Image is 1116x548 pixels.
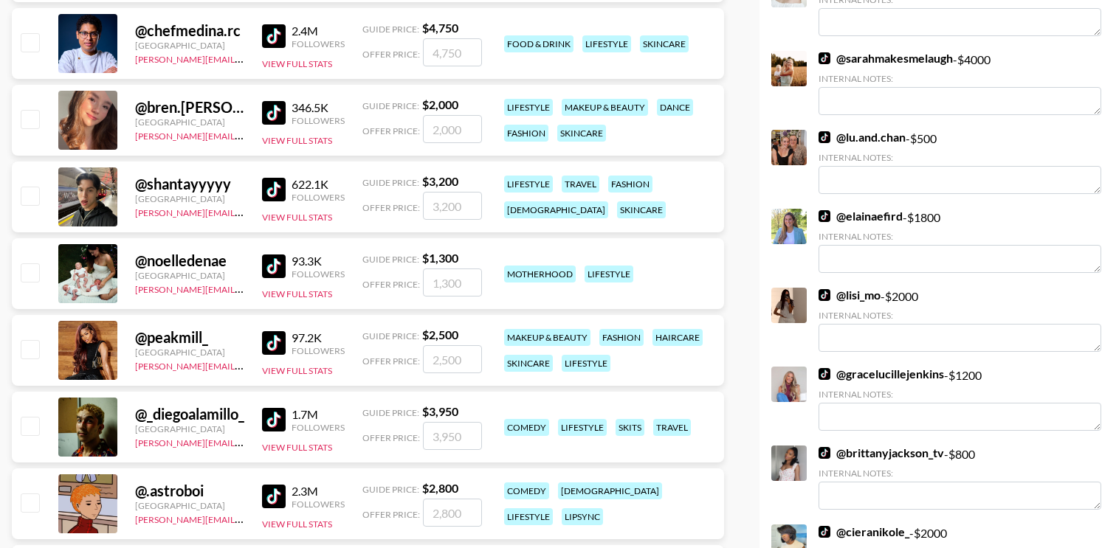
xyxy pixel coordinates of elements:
[504,355,553,372] div: skincare
[819,231,1101,242] div: Internal Notes:
[558,419,607,436] div: lifestyle
[562,508,603,525] div: lipsync
[135,405,244,423] div: @ _diegoalamillo_
[262,518,332,530] button: View Full Stats
[423,268,482,296] input: 1,300
[262,408,286,431] img: TikTok
[504,508,553,525] div: lifestyle
[504,35,573,52] div: food & drink
[819,389,1101,400] div: Internal Notes:
[657,99,693,116] div: dance
[562,99,648,116] div: makeup & beauty
[362,24,419,35] span: Guide Price:
[262,24,286,48] img: TikTok
[362,432,420,443] span: Offer Price:
[504,266,576,282] div: motherhood
[504,99,553,116] div: lifestyle
[262,212,332,223] button: View Full Stats
[819,52,830,64] img: TikTok
[819,445,944,460] a: @brittanyjackson_tv
[504,125,548,142] div: fashion
[292,115,345,126] div: Followers
[362,254,419,265] span: Guide Price:
[362,177,419,188] span: Guide Price:
[504,329,590,346] div: makeup & beauty
[135,98,244,117] div: @ bren.[PERSON_NAME]
[135,51,354,65] a: [PERSON_NAME][EMAIL_ADDRESS][DOMAIN_NAME]
[423,115,482,143] input: 2,000
[292,254,345,268] div: 93.3K
[504,176,553,193] div: lifestyle
[599,329,644,346] div: fashion
[362,125,420,136] span: Offer Price:
[292,422,345,433] div: Followers
[262,365,332,376] button: View Full Stats
[422,174,458,188] strong: $ 3,200
[135,252,244,270] div: @ noelledenae
[422,481,458,495] strong: $ 2,800
[819,445,1101,510] div: - $ 800
[819,130,1101,194] div: - $ 500
[135,204,354,218] a: [PERSON_NAME][EMAIL_ADDRESS][DOMAIN_NAME]
[819,288,1101,352] div: - $ 2000
[362,484,419,495] span: Guide Price:
[819,152,1101,163] div: Internal Notes:
[819,51,953,66] a: @sarahmakesmelaugh
[135,281,354,295] a: [PERSON_NAME][EMAIL_ADDRESS][DOMAIN_NAME]
[422,97,458,111] strong: $ 2,000
[362,279,420,290] span: Offer Price:
[292,177,345,192] div: 622.1K
[262,331,286,355] img: TikTok
[819,131,830,143] img: TikTok
[362,355,420,367] span: Offer Price:
[819,210,830,222] img: TikTok
[135,347,244,358] div: [GEOGRAPHIC_DATA]
[292,24,345,38] div: 2.4M
[819,367,1101,431] div: - $ 1200
[262,101,286,125] img: TikTok
[819,51,1101,115] div: - $ 4000
[557,125,606,142] div: skincare
[292,330,345,345] div: 97.2K
[135,128,354,142] a: [PERSON_NAME][EMAIL_ADDRESS][DOMAIN_NAME]
[292,38,345,49] div: Followers
[423,422,482,450] input: 3,950
[292,268,345,280] div: Followers
[423,192,482,220] input: 3,200
[423,38,482,66] input: 4,750
[819,288,881,302] a: @lisi_mo
[292,499,345,510] div: Followers
[558,482,662,499] div: [DEMOGRAPHIC_DATA]
[292,100,345,115] div: 346.5K
[819,368,830,380] img: TikTok
[819,73,1101,84] div: Internal Notes:
[135,40,244,51] div: [GEOGRAPHIC_DATA]
[135,511,354,525] a: [PERSON_NAME][EMAIL_ADDRESS][DOMAIN_NAME]
[135,423,244,434] div: [GEOGRAPHIC_DATA]
[135,434,354,448] a: [PERSON_NAME][EMAIL_ADDRESS][DOMAIN_NAME]
[819,130,906,145] a: @lu.and.chan
[422,21,458,35] strong: $ 4,750
[262,178,286,201] img: TikTok
[135,117,244,128] div: [GEOGRAPHIC_DATA]
[362,202,420,213] span: Offer Price:
[135,21,244,40] div: @ chefmedina.rc
[135,482,244,500] div: @ .astroboi
[135,500,244,511] div: [GEOGRAPHIC_DATA]
[262,485,286,508] img: TikTok
[819,367,944,381] a: @gracelucillejenkins
[504,482,549,499] div: comedy
[819,209,903,223] a: @elainaefird
[819,289,830,301] img: TikTok
[423,345,482,373] input: 2,500
[653,419,691,436] div: travel
[819,310,1101,321] div: Internal Notes:
[362,509,420,520] span: Offer Price:
[262,135,332,146] button: View Full Stats
[292,345,345,356] div: Followers
[422,404,458,418] strong: $ 3,950
[262,288,332,299] button: View Full Stats
[362,407,419,418] span: Guide Price:
[562,355,610,372] div: lifestyle
[422,251,458,265] strong: $ 1,300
